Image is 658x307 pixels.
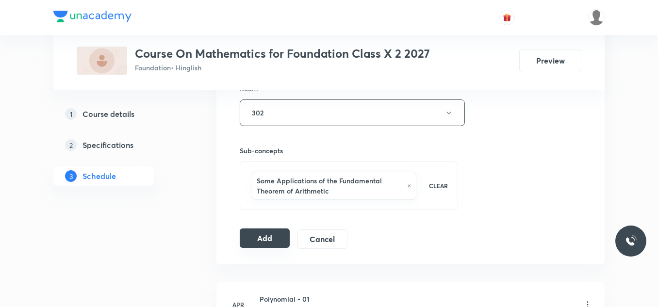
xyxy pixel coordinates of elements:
button: Add [240,228,290,248]
h3: Course On Mathematics for Foundation Class X 2 2027 [135,47,430,61]
h6: Some Applications of the Fundamental Theorem of Arithmetic [257,176,402,196]
button: 302 [240,99,465,126]
img: Company Logo [53,11,132,22]
button: Preview [519,49,581,72]
a: Company Logo [53,11,132,25]
p: 3 [65,170,77,182]
p: CLEAR [429,181,448,190]
img: saransh sharma [588,9,605,26]
a: 2Specifications [53,135,185,155]
a: 1Course details [53,104,185,124]
p: 1 [65,108,77,120]
img: 3116526C-E7C3-48EA-ACDE-3B7D60366AFA_plus.png [77,47,127,75]
p: 2 [65,139,77,151]
h6: Sub-concepts [240,145,458,156]
button: Cancel [297,229,347,249]
h5: Course details [82,108,134,120]
img: avatar [503,13,511,22]
h5: Specifications [82,139,133,151]
img: ttu [625,235,637,247]
h5: Schedule [82,170,116,182]
h6: Polynomial - 01 [260,294,363,304]
p: Foundation • Hinglish [135,63,430,73]
button: avatar [499,10,515,25]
